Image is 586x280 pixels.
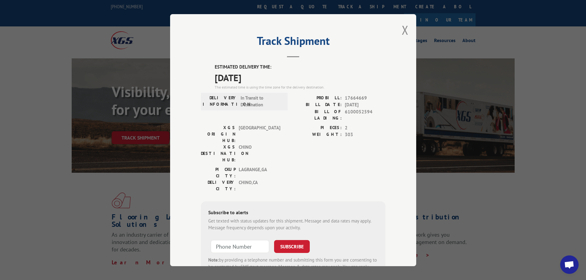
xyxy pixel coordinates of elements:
label: PIECES: [293,124,342,131]
label: DELIVERY CITY: [201,179,236,192]
span: In Transit to Destination [241,94,282,108]
label: ESTIMATED DELIVERY TIME: [215,64,385,71]
span: 2 [345,124,385,131]
label: BILL DATE: [293,101,342,108]
span: [GEOGRAPHIC_DATA] [239,124,280,144]
label: XGS ORIGIN HUB: [201,124,236,144]
span: 6100052594 [345,108,385,121]
span: [DATE] [215,70,385,84]
div: Get texted with status updates for this shipment. Message and data rates may apply. Message frequ... [208,217,378,231]
input: Phone Number [211,240,269,253]
div: by providing a telephone number and submitting this form you are consenting to be contacted by SM... [208,256,378,277]
div: Open chat [560,255,579,274]
button: Close modal [402,22,409,38]
label: WEIGHT: [293,131,342,138]
label: BILL OF LADING: [293,108,342,121]
div: Subscribe to alerts [208,208,378,217]
span: CHINO [239,144,280,163]
label: DELIVERY INFORMATION: [203,94,237,108]
label: PROBILL: [293,94,342,101]
span: 303 [345,131,385,138]
span: CHINO , CA [239,179,280,192]
button: SUBSCRIBE [274,240,310,253]
div: The estimated time is using the time zone for the delivery destination. [215,84,385,90]
span: 17664669 [345,94,385,101]
strong: Note: [208,257,219,262]
label: XGS DESTINATION HUB: [201,144,236,163]
span: [DATE] [345,101,385,108]
span: LAGRANGE , GA [239,166,280,179]
h2: Track Shipment [201,37,385,48]
label: PICKUP CITY: [201,166,236,179]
